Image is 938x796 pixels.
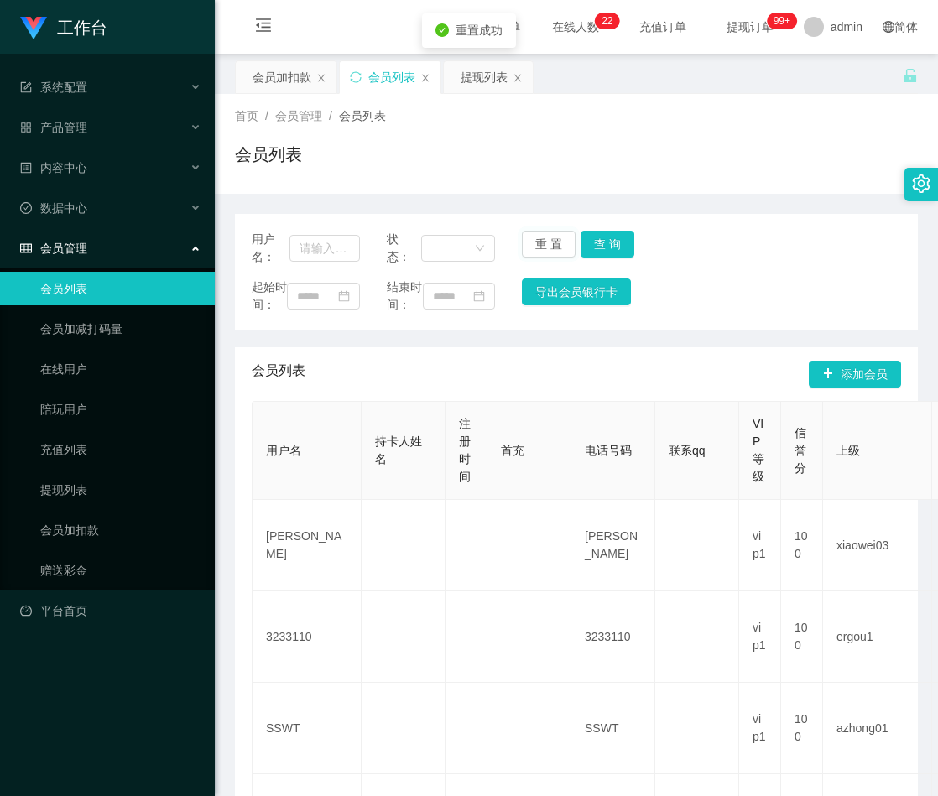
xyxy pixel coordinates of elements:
[339,109,386,122] span: 会员列表
[903,68,918,83] i: 图标: unlock
[275,109,322,122] span: 会员管理
[252,278,287,314] span: 起始时间：
[40,393,201,426] a: 陪玩用户
[289,235,360,262] input: 请输入用户名
[266,444,301,457] span: 用户名
[475,243,485,255] i: 图标: down
[753,417,764,483] span: VIP等级
[235,1,292,55] i: 图标: menu-fold
[20,161,87,174] span: 内容中心
[781,500,823,591] td: 100
[669,444,706,457] span: 联系qq
[20,201,87,215] span: 数据中心
[235,109,258,122] span: 首页
[435,23,449,37] i: icon: check-circle
[338,290,350,302] i: 图标: calendar
[20,121,87,134] span: 产品管理
[456,23,503,37] span: 重置成功
[20,242,32,254] i: 图标: table
[473,290,485,302] i: 图标: calendar
[522,231,576,258] button: 重 置
[40,513,201,547] a: 会员加扣款
[368,61,415,93] div: 会员列表
[631,21,695,33] span: 充值订单
[501,444,524,457] span: 首充
[316,73,326,83] i: 图标: close
[265,109,268,122] span: /
[40,312,201,346] a: 会员加减打码量
[571,500,655,591] td: [PERSON_NAME]
[781,591,823,683] td: 100
[823,500,932,591] td: xiaowei03
[461,61,508,93] div: 提现列表
[571,591,655,683] td: 3233110
[459,417,471,483] span: 注册时间
[40,272,201,305] a: 会员列表
[20,122,32,133] i: 图标: appstore-o
[40,352,201,386] a: 在线用户
[602,13,607,29] p: 2
[20,81,87,94] span: 系统配置
[795,426,806,475] span: 信誉分
[585,444,632,457] span: 电话号码
[718,21,782,33] span: 提现订单
[387,278,422,314] span: 结束时间：
[513,73,523,83] i: 图标: close
[571,683,655,774] td: SSWT
[57,1,107,55] h1: 工作台
[420,73,430,83] i: 图标: close
[739,500,781,591] td: vip1
[595,13,619,29] sup: 22
[253,61,311,93] div: 会员加扣款
[809,361,901,388] button: 图标: plus添加会员
[40,554,201,587] a: 赠送彩金
[20,17,47,40] img: logo.9652507e.png
[40,433,201,466] a: 充值列表
[912,174,930,193] i: 图标: setting
[767,13,797,29] sup: 1019
[329,109,332,122] span: /
[20,20,107,34] a: 工作台
[522,278,631,305] button: 导出会员银行卡
[253,500,362,591] td: [PERSON_NAME]
[739,591,781,683] td: vip1
[20,242,87,255] span: 会员管理
[20,202,32,214] i: 图标: check-circle-o
[252,361,305,388] span: 会员列表
[252,231,289,266] span: 用户名：
[836,444,860,457] span: 上级
[253,683,362,774] td: SSWT
[20,81,32,93] i: 图标: form
[20,162,32,174] i: 图标: profile
[253,591,362,683] td: 3233110
[544,21,607,33] span: 在线人数
[40,473,201,507] a: 提现列表
[235,142,302,167] h1: 会员列表
[739,683,781,774] td: vip1
[387,231,421,266] span: 状态：
[20,594,201,627] a: 图标: dashboard平台首页
[781,683,823,774] td: 100
[607,13,613,29] p: 2
[350,71,362,83] i: 图标: sync
[823,591,932,683] td: ergou1
[581,231,634,258] button: 查 询
[823,683,932,774] td: azhong01
[375,434,422,466] span: 持卡人姓名
[883,21,894,33] i: 图标: global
